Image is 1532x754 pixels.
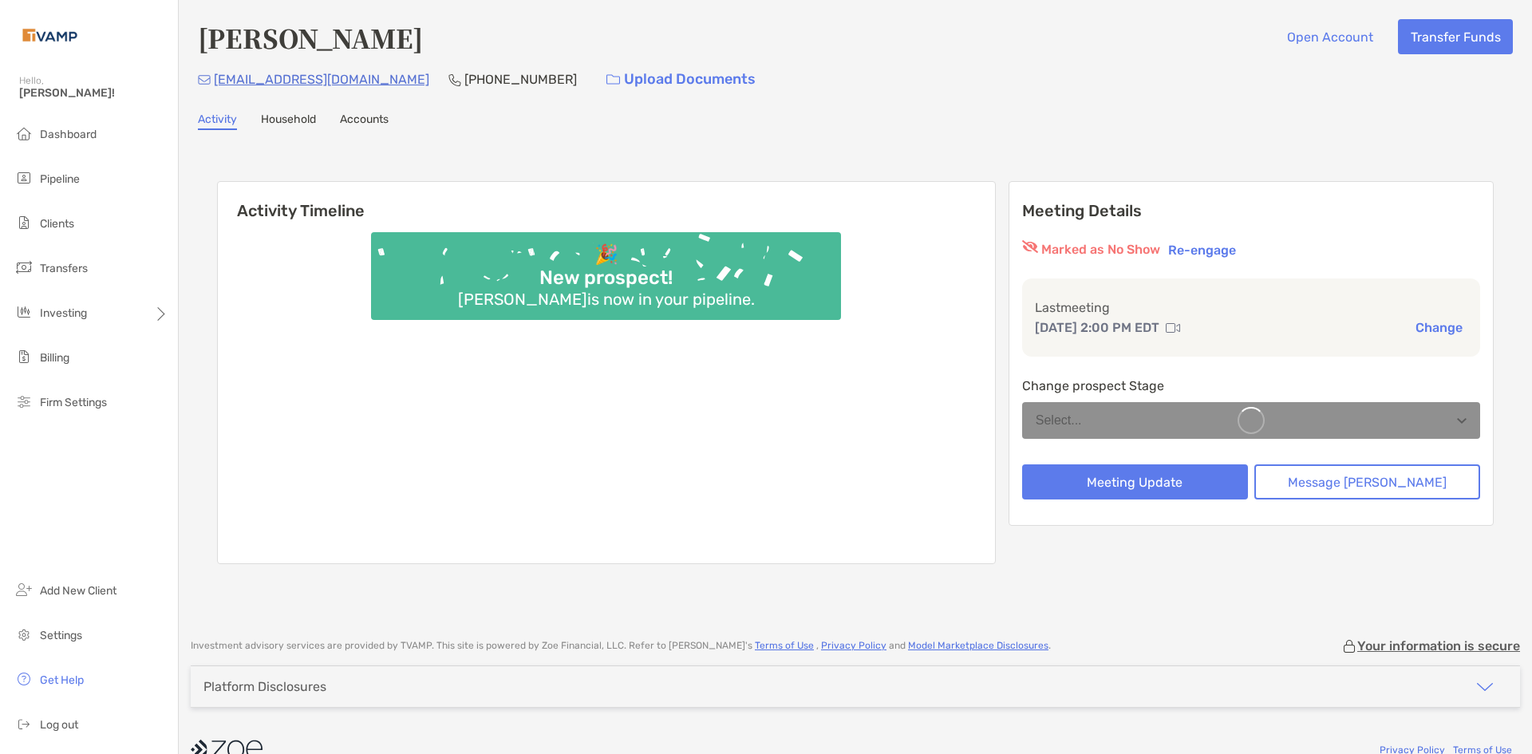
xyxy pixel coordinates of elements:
[40,172,80,186] span: Pipeline
[14,213,34,232] img: clients icon
[198,113,237,130] a: Activity
[40,718,78,732] span: Log out
[14,669,34,689] img: get-help icon
[464,69,577,89] p: [PHONE_NUMBER]
[40,396,107,409] span: Firm Settings
[40,673,84,687] span: Get Help
[14,258,34,277] img: transfers icon
[1022,464,1248,499] button: Meeting Update
[14,714,34,733] img: logout icon
[452,290,761,309] div: [PERSON_NAME] is now in your pipeline.
[1022,201,1480,221] p: Meeting Details
[1475,677,1494,697] img: icon arrow
[606,74,620,85] img: button icon
[218,182,995,220] h6: Activity Timeline
[340,113,389,130] a: Accounts
[19,86,168,100] span: [PERSON_NAME]!
[1035,298,1467,318] p: Last meeting
[40,584,116,598] span: Add New Client
[448,73,461,86] img: Phone Icon
[198,19,423,56] h4: [PERSON_NAME]
[1411,319,1467,336] button: Change
[19,6,81,64] img: Zoe Logo
[533,266,679,290] div: New prospect!
[14,347,34,366] img: billing icon
[1274,19,1385,54] button: Open Account
[1166,322,1180,334] img: communication type
[40,351,69,365] span: Billing
[588,243,625,266] div: 🎉
[40,262,88,275] span: Transfers
[596,62,766,97] a: Upload Documents
[1254,464,1480,499] button: Message [PERSON_NAME]
[191,640,1051,652] p: Investment advisory services are provided by TVAMP . This site is powered by Zoe Financial, LLC. ...
[14,580,34,599] img: add_new_client icon
[755,640,814,651] a: Terms of Use
[1357,638,1520,653] p: Your information is secure
[40,217,74,231] span: Clients
[214,69,429,89] p: [EMAIL_ADDRESS][DOMAIN_NAME]
[14,168,34,188] img: pipeline icon
[14,392,34,411] img: firm-settings icon
[908,640,1048,651] a: Model Marketplace Disclosures
[1398,19,1513,54] button: Transfer Funds
[1041,240,1160,259] p: Marked as No Show
[261,113,316,130] a: Household
[821,640,886,651] a: Privacy Policy
[40,128,97,141] span: Dashboard
[40,306,87,320] span: Investing
[14,302,34,322] img: investing icon
[1022,376,1480,396] p: Change prospect Stage
[203,679,326,694] div: Platform Disclosures
[1022,240,1038,253] img: red eyr
[14,625,34,644] img: settings icon
[198,75,211,85] img: Email Icon
[1035,318,1159,338] p: [DATE] 2:00 PM EDT
[40,629,82,642] span: Settings
[14,124,34,143] img: dashboard icon
[1163,240,1241,259] button: Re-engage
